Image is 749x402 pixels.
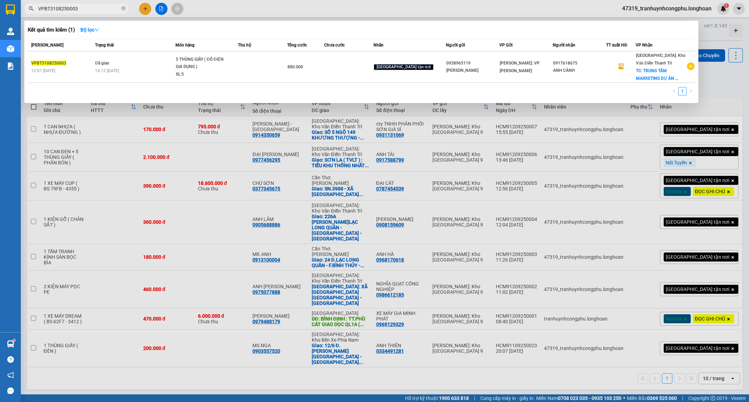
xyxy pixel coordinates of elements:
[175,43,195,48] span: Món hàng
[499,43,513,48] span: VP Gửi
[606,43,627,48] span: TT xuất HĐ
[31,61,66,66] span: VPBT3108250003
[553,43,575,48] span: Người nhận
[670,87,678,95] button: left
[373,43,384,48] span: Nhãn
[287,65,303,69] span: 880.000
[446,43,465,48] span: Người gửi
[31,43,63,48] span: [PERSON_NAME]
[374,64,433,70] span: [GEOGRAPHIC_DATA] tận nơi
[176,71,228,78] div: SL: 5
[95,68,119,73] span: 14:12 [DATE]
[95,61,109,66] span: Đã giao
[94,27,99,32] span: down
[500,61,540,73] span: [PERSON_NAME]: VP [PERSON_NAME]
[38,5,120,12] input: Tìm tên, số ĐT hoặc mã đơn
[7,387,14,394] span: message
[7,45,14,52] img: warehouse-icon
[31,68,55,73] span: 12:01 [DATE]
[28,26,75,34] h3: Kết quả tìm kiếm ( 1 )
[679,87,686,95] a: 1
[636,68,678,81] span: TC: TRUNG TÂM MARKETING DỰ ÁN ...
[6,5,15,15] img: logo-vxr
[29,6,34,11] span: search
[636,53,686,66] span: [GEOGRAPHIC_DATA]: Kho Văn Điển Thanh Trì
[7,372,14,378] span: notification
[287,43,307,48] span: Tổng cước
[553,60,606,67] div: 0917618675
[687,87,695,95] button: right
[13,339,15,341] sup: 1
[553,67,606,74] div: ANH CẢNH
[7,62,14,70] img: solution-icon
[80,27,99,33] strong: Bộ lọc
[95,43,114,48] span: Trạng thái
[687,87,695,95] li: Next Page
[121,6,126,10] span: close-circle
[636,43,653,48] span: VP Nhận
[238,43,251,48] span: Thu hộ
[7,28,14,35] img: warehouse-icon
[672,89,676,93] span: left
[7,340,14,348] img: warehouse-icon
[176,56,228,71] div: 5 THÙNG GIẤY ( ĐỒ ĐIỆN GIA DỤNG )
[7,356,14,363] span: question-circle
[75,24,105,35] button: Bộ lọcdown
[324,43,345,48] span: Chưa cước
[121,6,126,12] span: close-circle
[446,60,499,67] div: 0938965119
[446,67,499,74] div: [PERSON_NAME]
[689,89,693,93] span: right
[687,62,695,70] span: plus-circle
[670,87,678,95] li: Previous Page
